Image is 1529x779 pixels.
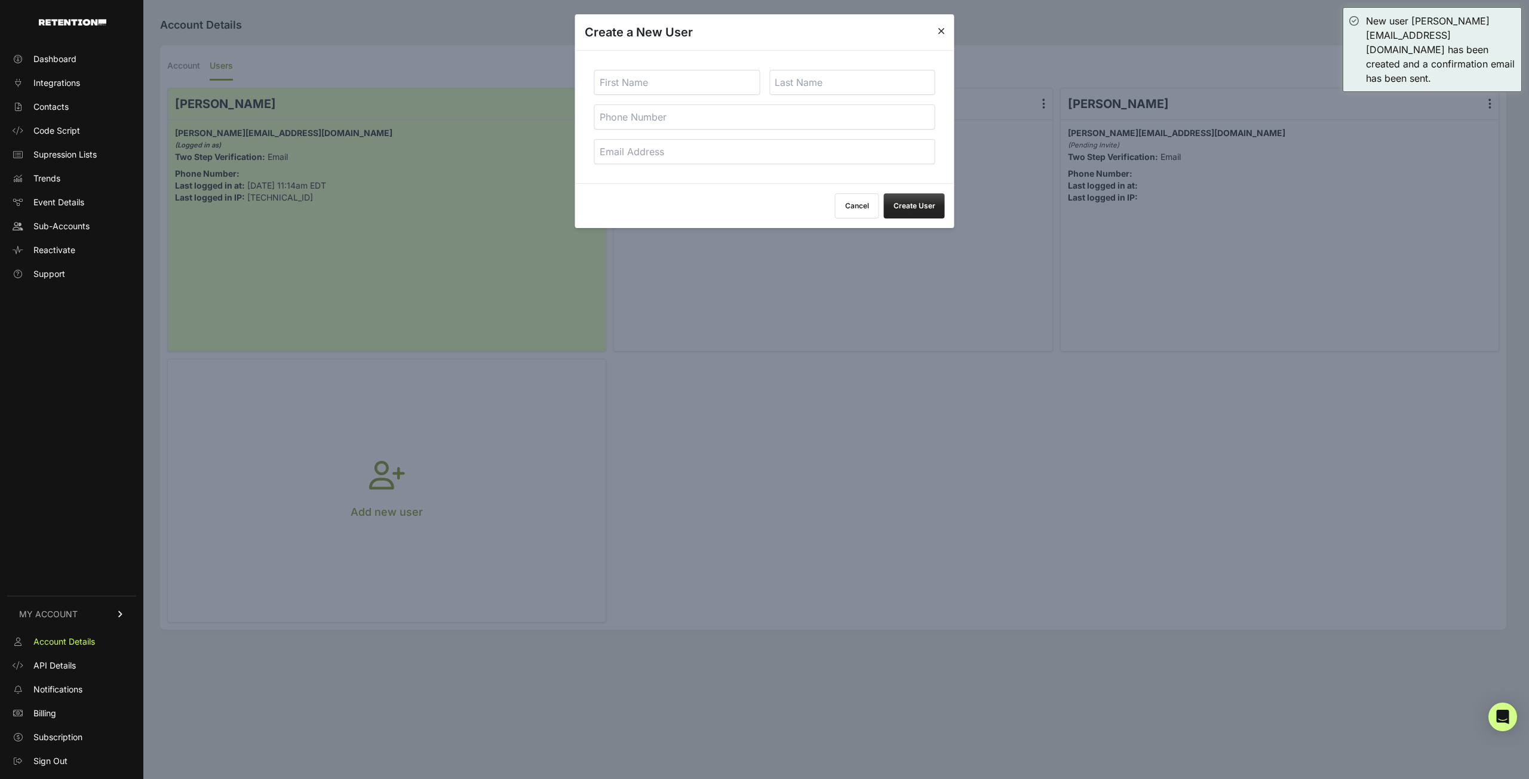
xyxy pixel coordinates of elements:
[7,121,136,140] a: Code Script
[7,50,136,69] a: Dashboard
[835,193,879,218] button: Cancel
[33,731,82,743] span: Subscription
[33,173,60,184] span: Trends
[33,244,75,256] span: Reactivate
[33,755,67,767] span: Sign Out
[7,680,136,699] a: Notifications
[7,169,136,188] a: Trends
[769,70,935,95] input: Last Name
[7,97,136,116] a: Contacts
[1488,703,1517,731] div: Open Intercom Messenger
[594,139,935,164] input: Email Address
[7,656,136,675] a: API Details
[33,149,97,161] span: Supression Lists
[7,73,136,93] a: Integrations
[39,19,106,26] img: Retention.com
[33,707,56,719] span: Billing
[7,632,136,651] a: Account Details
[7,752,136,771] a: Sign Out
[7,193,136,212] a: Event Details
[7,728,136,747] a: Subscription
[1366,14,1515,85] div: New user [PERSON_NAME][EMAIL_ADDRESS][DOMAIN_NAME] has been created and a confirmation email has ...
[33,125,80,137] span: Code Script
[7,596,136,632] a: MY ACCOUNT
[33,220,90,232] span: Sub-Accounts
[33,196,84,208] span: Event Details
[33,53,76,65] span: Dashboard
[7,217,136,236] a: Sub-Accounts
[7,264,136,284] a: Support
[33,636,95,648] span: Account Details
[7,145,136,164] a: Supression Lists
[594,104,935,130] input: Phone Number
[33,268,65,280] span: Support
[884,193,945,218] button: Create User
[7,704,136,723] a: Billing
[33,660,76,672] span: API Details
[7,241,136,260] a: Reactivate
[33,683,82,695] span: Notifications
[585,24,693,41] h3: Create a New User
[19,608,78,620] span: MY ACCOUNT
[594,70,760,95] input: First Name
[33,101,69,113] span: Contacts
[33,77,80,89] span: Integrations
